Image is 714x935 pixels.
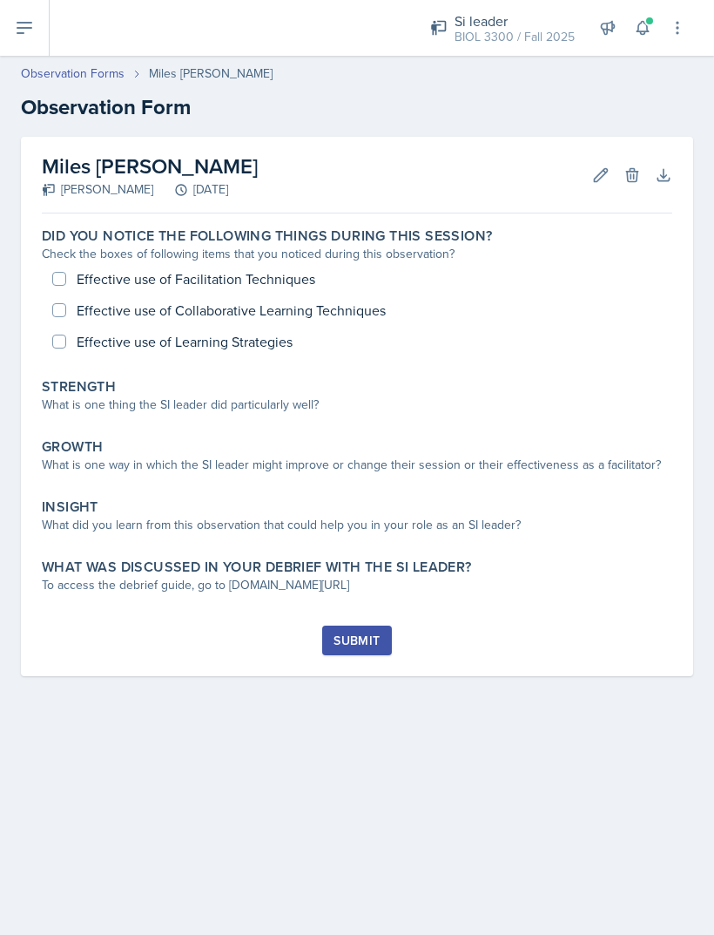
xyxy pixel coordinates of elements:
label: Strength [42,378,116,396]
div: To access the debrief guide, go to [DOMAIN_NAME][URL] [42,576,672,594]
div: [PERSON_NAME] [42,180,153,199]
button: Submit [322,626,391,655]
div: Check the boxes of following items that you noticed during this observation? [42,245,672,263]
h2: Miles [PERSON_NAME] [42,151,258,182]
label: What was discussed in your debrief with the SI Leader? [42,559,472,576]
div: What is one thing the SI leader did particularly well? [42,396,672,414]
label: Did you notice the following things during this session? [42,227,492,245]
div: Submit [333,633,380,647]
div: Si leader [455,10,575,31]
div: What did you learn from this observation that could help you in your role as an SI leader? [42,516,672,534]
label: Insight [42,498,98,516]
a: Observation Forms [21,64,125,83]
div: What is one way in which the SI leader might improve or change their session or their effectivene... [42,456,672,474]
div: BIOL 3300 / Fall 2025 [455,28,575,46]
h2: Observation Form [21,91,693,123]
div: [DATE] [153,180,228,199]
label: Growth [42,438,103,456]
div: Miles [PERSON_NAME] [149,64,273,83]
